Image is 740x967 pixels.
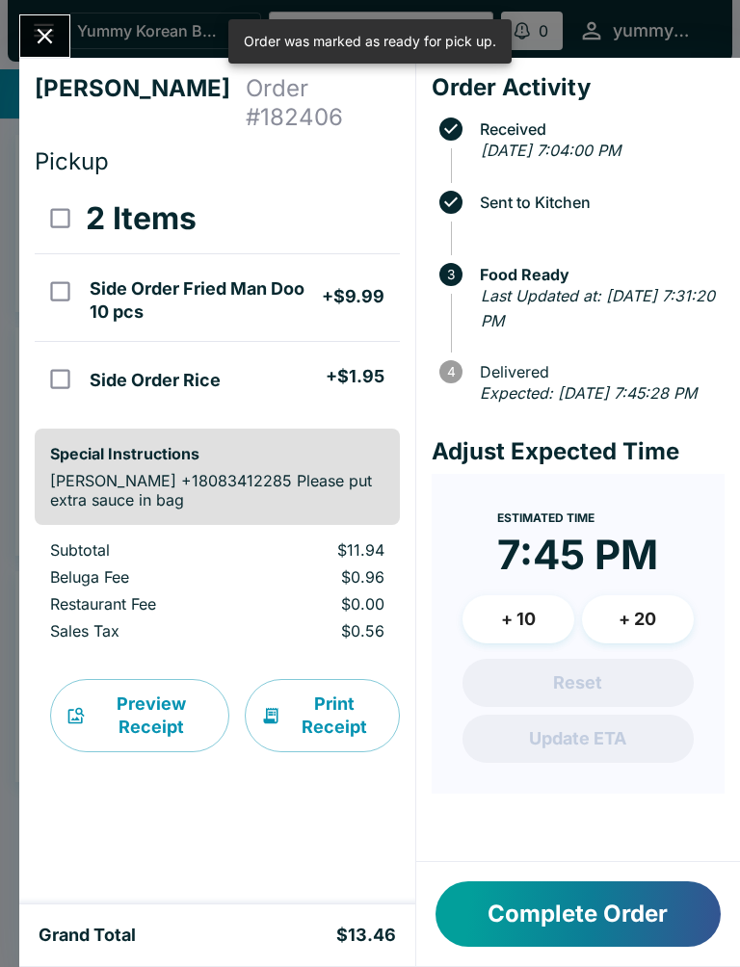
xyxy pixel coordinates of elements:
button: Preview Receipt [50,679,229,752]
button: Print Receipt [245,679,400,752]
h3: 2 Items [86,199,197,238]
em: [DATE] 7:04:00 PM [481,141,621,160]
button: + 10 [462,595,574,643]
h5: + $9.99 [322,285,384,308]
p: $0.00 [261,594,384,614]
span: Received [470,120,725,138]
h5: Side Order Rice [90,369,221,392]
em: Last Updated at: [DATE] 7:31:20 PM [481,286,715,330]
span: Food Ready [470,266,725,283]
h5: $13.46 [336,924,396,947]
h6: Special Instructions [50,444,384,463]
text: 4 [446,364,455,379]
h4: Adjust Expected Time [432,437,725,466]
h5: + $1.95 [326,365,384,388]
span: Delivered [470,363,725,380]
span: Pickup [35,147,109,175]
button: Close [20,15,69,57]
table: orders table [35,540,400,648]
p: $0.96 [261,567,384,587]
em: Expected: [DATE] 7:45:28 PM [480,383,697,403]
p: [PERSON_NAME] +18083412285 Please put extra sauce in bag [50,471,384,510]
h5: Grand Total [39,924,136,947]
h5: Side Order Fried Man Doo 10 pcs [90,277,321,324]
button: Complete Order [436,881,721,947]
p: Beluga Fee [50,567,230,587]
table: orders table [35,184,400,413]
p: Sales Tax [50,621,230,640]
time: 7:45 PM [497,530,658,580]
p: $0.56 [261,621,384,640]
span: Sent to Kitchen [470,194,725,211]
p: Restaurant Fee [50,594,230,614]
button: + 20 [582,595,694,643]
h4: Order Activity [432,73,725,102]
p: $11.94 [261,540,384,560]
h4: Order # 182406 [246,74,400,132]
span: Estimated Time [497,510,595,525]
h4: [PERSON_NAME] [35,74,246,132]
text: 3 [447,267,455,282]
div: Order was marked as ready for pick up. [244,25,496,58]
p: Subtotal [50,540,230,560]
